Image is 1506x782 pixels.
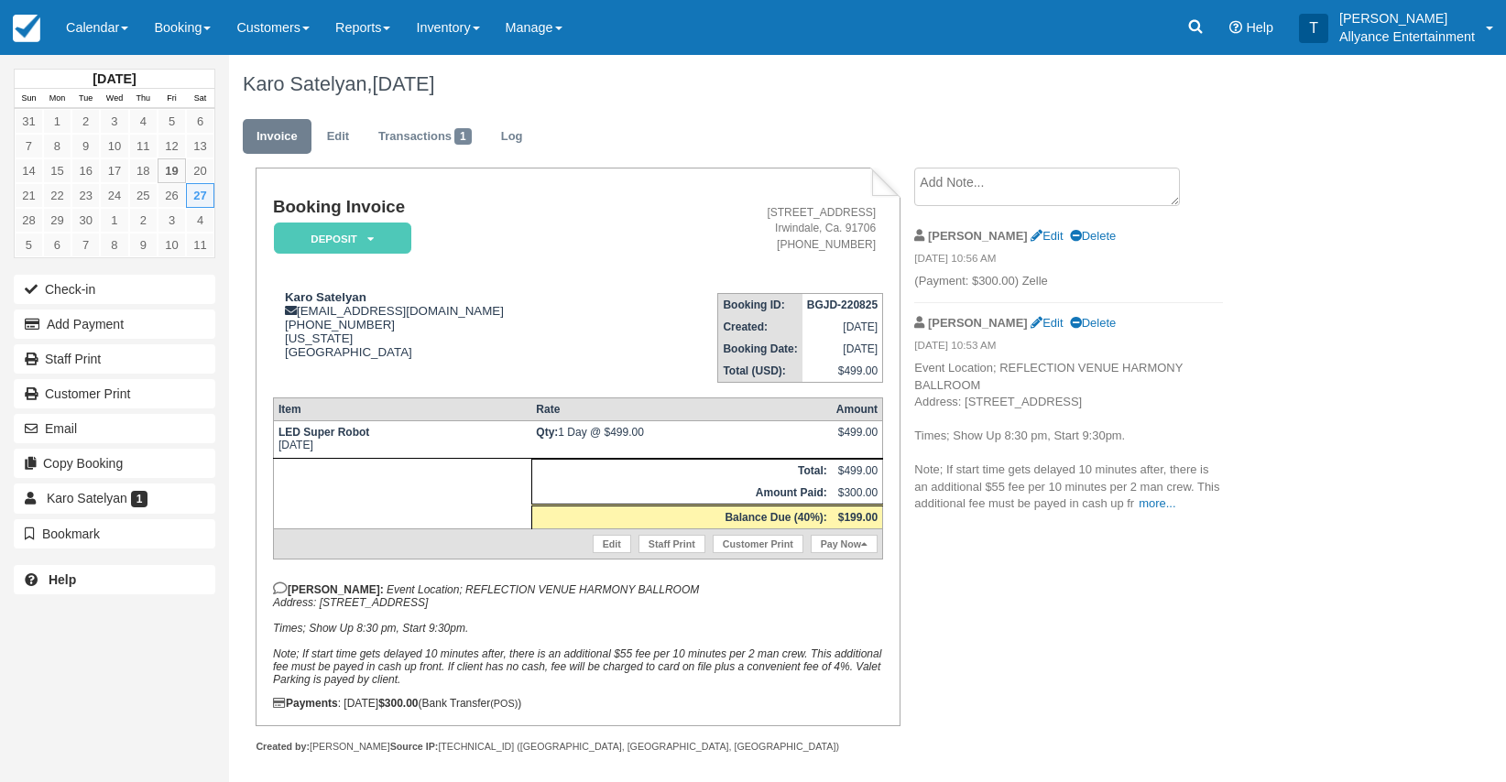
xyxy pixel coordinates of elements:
[365,119,486,155] a: Transactions1
[186,183,214,208] a: 27
[71,109,100,134] a: 2
[836,426,878,453] div: $499.00
[15,109,43,134] a: 31
[158,89,186,109] th: Fri
[129,208,158,233] a: 2
[43,109,71,134] a: 1
[71,134,100,158] a: 9
[490,698,518,709] small: (POS)
[373,72,435,95] span: [DATE]
[531,420,831,458] td: 1 Day @ $499.00
[186,158,214,183] a: 20
[1229,21,1242,34] i: Help
[186,134,214,158] a: 13
[832,459,883,482] td: $499.00
[536,426,558,439] strong: Qty
[129,158,158,183] a: 18
[531,505,831,528] th: Balance Due (40%):
[531,397,831,420] th: Rate
[1070,229,1116,243] a: Delete
[274,223,411,255] em: Deposit
[718,360,802,383] th: Total (USD):
[14,275,215,304] button: Check-in
[14,414,215,443] button: Email
[100,109,128,134] a: 3
[928,229,1028,243] strong: [PERSON_NAME]
[71,89,100,109] th: Tue
[718,316,802,338] th: Created:
[914,251,1223,271] em: [DATE] 10:56 AM
[47,491,127,505] span: Karo Satelyan
[636,205,876,252] address: [STREET_ADDRESS] Irwindale, Ca. 91706 [PHONE_NUMBER]
[531,482,831,505] th: Amount Paid:
[14,449,215,478] button: Copy Booking
[14,310,215,339] button: Add Payment
[100,233,128,257] a: 8
[802,338,883,360] td: [DATE]
[13,15,40,42] img: checkfront-main-nav-mini-logo.png
[487,119,537,155] a: Log
[43,89,71,109] th: Mon
[43,183,71,208] a: 22
[243,73,1345,95] h1: Karo Satelyan,
[832,397,883,420] th: Amount
[273,697,338,710] strong: Payments
[129,183,158,208] a: 25
[131,491,148,507] span: 1
[158,233,186,257] a: 10
[273,697,883,710] div: : [DATE] (Bank Transfer )
[15,134,43,158] a: 7
[186,109,214,134] a: 6
[14,344,215,374] a: Staff Print
[129,233,158,257] a: 9
[14,483,215,513] a: Karo Satelyan 1
[802,360,883,383] td: $499.00
[43,158,71,183] a: 15
[71,233,100,257] a: 7
[243,119,311,155] a: Invoice
[838,511,878,524] strong: $199.00
[71,158,100,183] a: 16
[1070,316,1116,330] a: Delete
[273,222,405,255] a: Deposit
[313,119,363,155] a: Edit
[158,134,186,158] a: 12
[100,208,128,233] a: 1
[718,338,802,360] th: Booking Date:
[832,482,883,505] td: $300.00
[914,338,1223,358] em: [DATE] 10:53 AM
[15,158,43,183] a: 14
[100,134,128,158] a: 10
[802,316,883,338] td: [DATE]
[158,183,186,208] a: 26
[43,233,71,257] a: 6
[713,535,803,553] a: Customer Print
[93,71,136,86] strong: [DATE]
[49,572,76,587] b: Help
[256,740,900,754] div: [PERSON_NAME] [TECHNICAL_ID] ([GEOGRAPHIC_DATA], [GEOGRAPHIC_DATA], [GEOGRAPHIC_DATA])
[100,158,128,183] a: 17
[186,233,214,257] a: 11
[1139,496,1175,510] a: more...
[158,158,186,183] a: 19
[1246,20,1273,35] span: Help
[100,89,128,109] th: Wed
[15,89,43,109] th: Sun
[273,397,531,420] th: Item
[914,273,1223,290] p: (Payment: $300.00) Zelle
[273,198,628,217] h1: Booking Invoice
[1339,27,1475,46] p: Allyance Entertainment
[285,290,366,304] strong: Karo Satelyan
[158,109,186,134] a: 5
[129,109,158,134] a: 4
[811,535,878,553] a: Pay Now
[914,360,1223,513] p: Event Location; REFLECTION VENUE HARMONY BALLROOM Address: [STREET_ADDRESS] Times; Show Up 8:30 p...
[186,208,214,233] a: 4
[14,565,215,594] a: Help
[43,208,71,233] a: 29
[531,459,831,482] th: Total:
[638,535,705,553] a: Staff Print
[1299,14,1328,43] div: T
[1031,229,1063,243] a: Edit
[15,183,43,208] a: 21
